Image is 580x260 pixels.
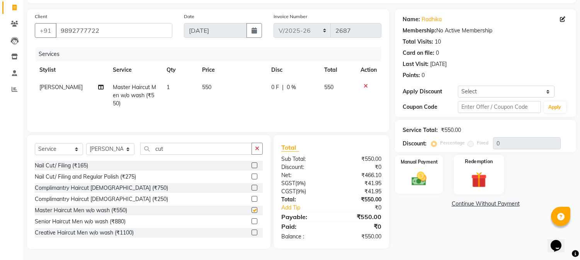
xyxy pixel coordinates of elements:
span: 550 [325,84,334,91]
div: Senior Haircut Men w/o wash (₹880) [35,218,126,226]
img: _gift.svg [466,170,492,189]
button: Apply [544,101,566,113]
div: [DATE] [430,60,447,68]
div: Sub Total: [276,155,332,163]
label: Date [184,13,194,20]
div: Paid: [276,222,332,231]
div: Balance : [276,233,332,241]
div: Creative Haircut Men w/o wash (₹1100) [35,229,134,237]
th: Service [109,61,162,79]
span: | [282,83,284,91]
div: Coupon Code [403,103,458,111]
div: ₹550.00 [332,212,388,221]
input: Search by Name/Mobile/Email/Code [56,23,172,38]
th: Price [197,61,267,79]
div: Master Haircut Men w/o wash (₹550) [35,206,127,214]
div: Membership: [403,27,436,35]
div: Nail Cut/ Filing and Regular Polish (₹275) [35,173,136,181]
div: Card on file: [403,49,434,57]
div: Service Total: [403,126,438,134]
span: 550 [202,84,211,91]
div: 10 [435,38,441,46]
div: Total: [276,196,332,204]
button: +91 [35,23,56,38]
div: ₹550.00 [332,155,388,163]
span: 0 F [271,83,279,91]
div: ₹41.95 [332,179,388,187]
label: Redemption [465,158,493,165]
div: ₹41.95 [332,187,388,196]
a: Add Tip [276,204,341,212]
img: _cash.svg [407,170,431,187]
div: Total Visits: [403,38,433,46]
th: Total [320,61,356,79]
div: ₹550.00 [332,196,388,204]
div: 0 [436,49,439,57]
div: Nail Cut/ Filing (₹165) [35,162,88,170]
span: [PERSON_NAME] [39,84,83,91]
a: Continue Without Payment [396,200,575,208]
label: Invoice Number [274,13,307,20]
span: SGST [281,180,295,187]
div: Discount: [403,140,427,148]
span: 0 % [287,83,296,91]
div: Complimantry Haircut [DEMOGRAPHIC_DATA] (₹250) [35,195,168,203]
label: Fixed [477,139,488,146]
div: Name: [403,15,420,24]
span: Total [281,144,299,152]
div: Complimantry Haircut [DEMOGRAPHIC_DATA] (₹750) [35,184,168,192]
span: 9% [297,188,304,194]
div: ₹550.00 [441,126,461,134]
label: Percentage [440,139,465,146]
div: ₹0 [341,204,388,212]
div: Services [36,47,387,61]
div: ( ) [276,187,332,196]
span: 1 [167,84,170,91]
th: Stylist [35,61,109,79]
div: Apply Discount [403,88,458,96]
span: Master Haircut Men w/o wash (₹550) [113,84,156,107]
div: Points: [403,71,420,79]
div: Payable: [276,212,332,221]
div: Last Visit: [403,60,429,68]
div: ₹0 [332,163,388,171]
label: Client [35,13,47,20]
div: ( ) [276,179,332,187]
a: Radhika [422,15,442,24]
div: 0 [422,71,425,79]
th: Qty [162,61,197,79]
iframe: chat widget [548,229,572,252]
span: 9% [297,180,304,186]
div: No Active Membership [403,27,568,35]
label: Manual Payment [401,159,438,165]
span: CGST [281,188,296,195]
th: Action [356,61,381,79]
input: Search or Scan [140,143,252,155]
div: ₹0 [332,222,388,231]
div: Discount: [276,163,332,171]
div: ₹466.10 [332,171,388,179]
div: ₹550.00 [332,233,388,241]
input: Enter Offer / Coupon Code [458,101,541,113]
div: Net: [276,171,332,179]
th: Disc [267,61,320,79]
